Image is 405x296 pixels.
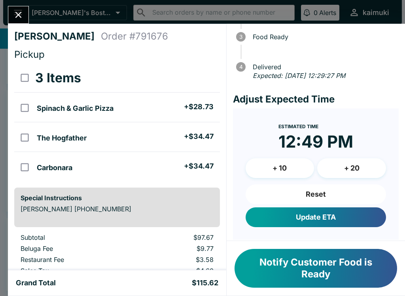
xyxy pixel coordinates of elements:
text: 3 [239,34,242,40]
span: Food Ready [249,33,399,40]
p: $4.60 [138,267,213,275]
text: 4 [239,64,242,70]
p: $97.67 [138,233,213,241]
h3: 3 Items [35,70,81,86]
button: Reset [246,184,386,204]
p: Sales Tax [21,267,125,275]
h6: Special Instructions [21,194,214,202]
span: Delivered [249,63,399,70]
p: Subtotal [21,233,125,241]
h5: + $28.73 [184,102,214,112]
h4: Adjust Expected Time [233,93,399,105]
time: 12:49 PM [278,131,353,152]
p: $3.58 [138,256,213,264]
span: Estimated Time [278,123,318,129]
p: Restaurant Fee [21,256,125,264]
h5: Spinach & Garlic Pizza [37,104,114,113]
h5: Carbonara [37,163,72,173]
p: Beluga Fee [21,245,125,252]
h4: [PERSON_NAME] [14,30,101,42]
p: [PERSON_NAME] [PHONE_NUMBER] [21,205,214,213]
table: orders table [14,233,220,278]
p: $9.77 [138,245,213,252]
h5: The Hogfather [37,133,87,143]
h4: Order # 791676 [101,30,168,42]
button: Update ETA [246,207,386,227]
em: Expected: [DATE] 12:29:27 PM [253,72,345,80]
table: orders table [14,64,220,181]
h5: Grand Total [16,278,56,288]
button: + 10 [246,158,314,178]
h5: + $34.47 [184,161,214,171]
span: Pickup [14,49,45,60]
button: Close [8,6,28,23]
button: Notify Customer Food is Ready [235,249,397,288]
h5: + $34.47 [184,132,214,141]
h5: $115.62 [192,278,218,288]
button: + 20 [317,158,386,178]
